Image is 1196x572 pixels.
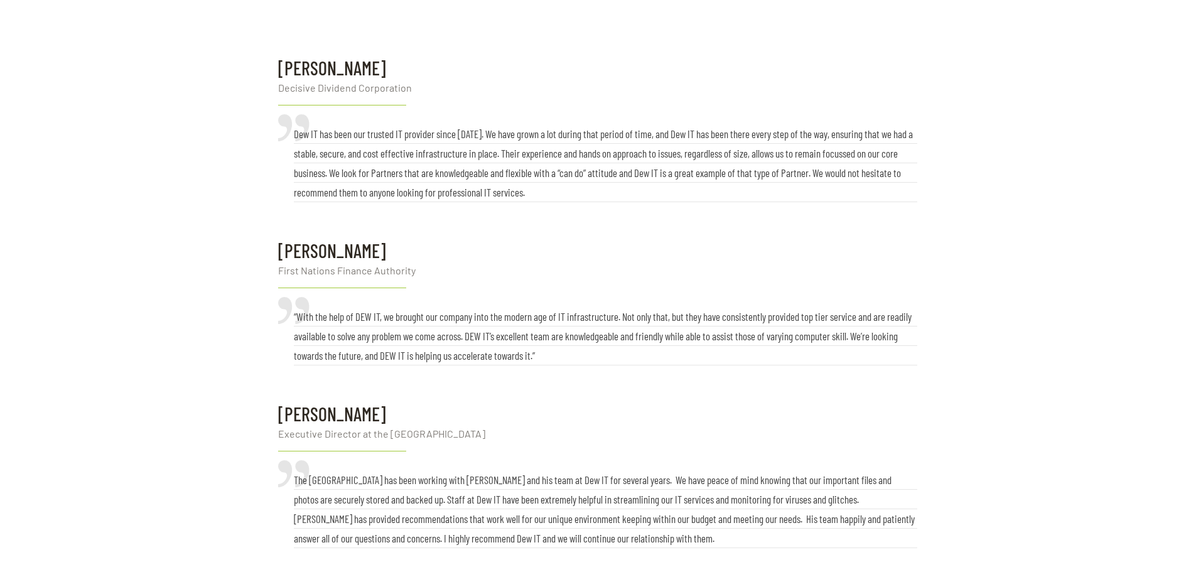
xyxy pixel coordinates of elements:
[278,80,917,95] p: Decisive Dividend Corporation
[278,403,917,424] h4: [PERSON_NAME]
[278,57,917,78] h4: [PERSON_NAME]
[278,263,917,278] p: First Nations Finance Authority
[294,307,917,365] blockquote: “With the help of DEW IT, we brought our company into the modern age of IT infrastructure. Not on...
[278,240,917,261] h4: [PERSON_NAME]
[278,426,917,441] p: Executive Director at the [GEOGRAPHIC_DATA]
[294,470,917,548] blockquote: The [GEOGRAPHIC_DATA] has been working with [PERSON_NAME] and his team at Dew IT for several year...
[294,124,917,202] blockquote: Dew IT has been our trusted IT provider since [DATE]. We have grown a lot during that period of t...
